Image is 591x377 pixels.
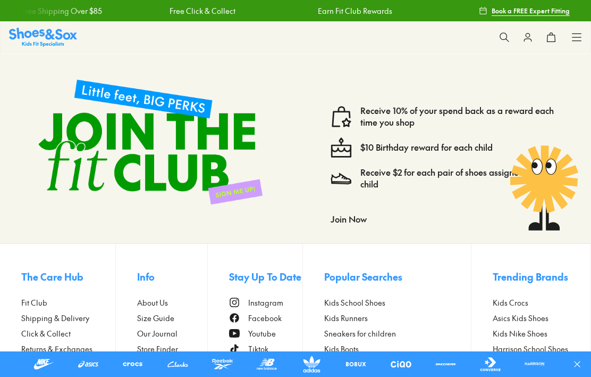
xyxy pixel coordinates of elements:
[229,297,302,308] a: Instagram
[318,5,392,17] a: Earn Fit Club Rewards
[21,297,47,308] span: Fit Club
[21,5,102,17] a: Free Shipping Over $85
[248,343,268,355] span: Tiktok
[493,328,569,339] a: Kids Nike Shoes
[21,269,83,284] span: The Care Hub
[324,297,385,308] span: Kids School Shoes
[248,297,283,308] span: Instagram
[360,167,561,190] a: Receive $2 for each pair of shoes assigned to a child
[331,106,352,127] img: vector1.svg
[229,343,302,355] a: Tiktok
[170,5,235,17] a: Free Click & Collect
[137,343,207,355] a: Store Finder
[229,265,302,289] button: Stay Up To Date
[137,328,207,339] a: Our Journal
[137,297,207,308] a: About Us
[21,313,89,324] span: Shipping & Delivery
[324,343,471,355] a: Kids Boots
[137,343,178,355] span: Store Finder
[9,28,77,46] img: SNS_Logo_Responsive.svg
[9,28,77,46] a: Shoes & Sox
[324,269,402,284] span: Popular Searches
[21,343,115,355] a: Returns & Exchanges
[492,6,570,15] span: Book a FREE Expert Fitting
[21,265,115,289] button: The Care Hub
[229,269,301,284] span: Stay Up To Date
[493,343,568,355] span: Harrison School Shoes
[21,297,115,308] a: Fit Club
[229,328,302,339] a: Youtube
[137,313,174,324] span: Size Guide
[137,297,168,308] span: About Us
[229,313,302,324] a: Facebook
[248,328,276,339] span: Youtube
[493,297,528,308] span: Kids Crocs
[21,328,71,339] span: Click & Collect
[324,313,471,324] a: Kids Runners
[21,343,92,355] span: Returns & Exchanges
[21,328,115,339] a: Click & Collect
[331,137,352,158] img: cake--candle-birthday-event-special-sweet-cake-bake.svg
[21,313,115,324] a: Shipping & Delivery
[493,343,569,355] a: Harrison School Shoes
[137,265,207,289] button: Info
[493,313,569,324] a: Asics Kids Shoes
[324,343,359,355] span: Kids Boots
[360,142,493,153] a: $10 Birthday reward for each child
[137,328,178,339] span: Our Journal
[21,62,280,222] img: sign-up-footer.png
[493,265,569,289] button: Trending Brands
[137,269,155,284] span: Info
[360,105,561,128] a: Receive 10% of your spend back as a reward each time you shop
[479,1,570,20] a: Book a FREE Expert Fitting
[324,328,471,339] a: Sneakers for children
[137,313,207,324] a: Size Guide
[248,313,282,324] span: Facebook
[331,207,367,231] button: Join Now
[324,328,396,339] span: Sneakers for children
[324,297,471,308] a: Kids School Shoes
[324,265,471,289] button: Popular Searches
[331,168,352,189] img: Vector_3098.svg
[493,328,547,339] span: Kids Nike Shoes
[493,313,548,324] span: Asics Kids Shoes
[324,313,368,324] span: Kids Runners
[493,297,569,308] a: Kids Crocs
[493,269,568,284] span: Trending Brands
